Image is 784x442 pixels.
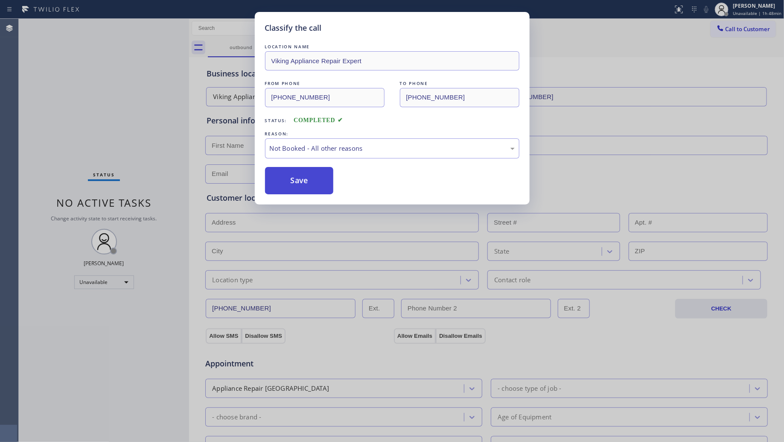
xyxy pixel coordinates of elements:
[400,88,519,107] input: To phone
[270,143,515,153] div: Not Booked - All other reasons
[294,117,343,123] span: COMPLETED
[265,42,519,51] div: LOCATION NAME
[265,22,322,34] h5: Classify the call
[265,79,385,88] div: FROM PHONE
[400,79,519,88] div: TO PHONE
[265,117,287,123] span: Status:
[265,167,334,194] button: Save
[265,129,519,138] div: REASON:
[265,88,385,107] input: From phone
